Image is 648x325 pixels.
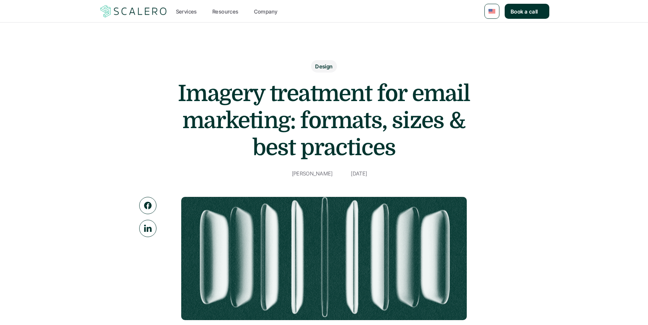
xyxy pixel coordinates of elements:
p: Design [315,62,333,70]
h1: Imagery treatment for email marketing: formats, sizes & best practices [174,80,474,161]
p: Company [254,8,278,15]
a: Scalero company logo [99,5,168,18]
a: Book a call [505,4,549,19]
img: Scalero company logo [99,4,168,18]
p: Resources [212,8,239,15]
p: Book a call [511,8,538,15]
p: [PERSON_NAME] [292,169,333,178]
p: [DATE] [351,169,367,178]
p: Services [176,8,197,15]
